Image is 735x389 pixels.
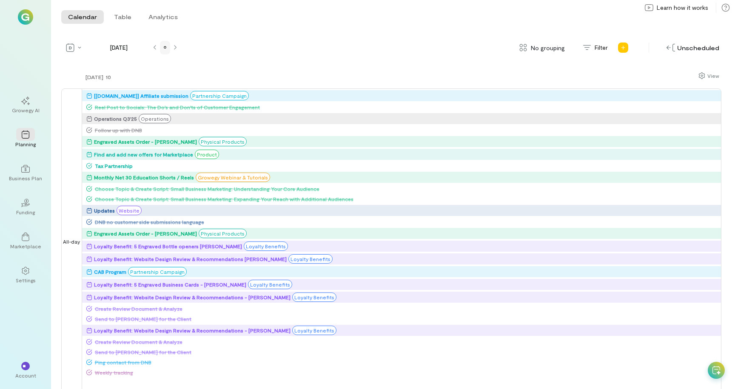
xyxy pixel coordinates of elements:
[94,326,291,335] div: Loyalty Benefit: Website Design Review & Recommendations - [PERSON_NAME]
[10,192,41,222] a: Funding
[92,104,721,111] span: Reel Post to Socials: The Do's and Don'ts of Customer Engagement
[12,107,40,114] div: Growegy AI
[92,315,721,322] span: Send to [PERSON_NAME] for the Client
[94,150,193,159] div: Find and add new offers for Marketplace
[292,326,336,335] div: Loyalty Benefits
[61,10,104,24] button: Calendar
[696,70,721,82] div: Show columns
[657,3,708,12] span: Learn how it works
[92,219,721,225] span: DNB no customer side submissions language
[94,206,115,215] div: Updates
[94,137,197,146] div: Engraved Assets Order - [PERSON_NAME]
[92,369,721,376] span: Weekly tracking
[94,267,126,276] div: CAB Program
[195,150,219,159] div: Product
[94,293,291,301] div: Loyalty Benefit: Website Design Review & Recommendations - [PERSON_NAME]
[94,255,287,263] div: Loyalty Benefit: Website Design Review & Recommendations [PERSON_NAME]
[92,185,721,192] span: Choose Topic & Create Script: Small Business Marketing: Understanding Your Core Audience
[199,229,247,238] div: Physical Products
[248,280,292,289] div: Loyalty Benefits
[94,280,246,289] div: Loyalty Benefit: 5 Engraved Business Cards - [PERSON_NAME]
[10,90,41,120] a: Growegy AI
[10,260,41,290] a: Settings
[199,137,247,146] div: Physical Products
[94,91,188,100] div: [[DOMAIN_NAME]] Affiliate submission
[10,124,41,154] a: Planning
[190,91,249,100] div: Partnership Campaign
[595,43,608,52] span: Filter
[92,338,721,345] span: Create Review Document & Analyze
[92,162,721,169] span: Tax Partnership
[10,226,41,256] a: Marketplace
[10,158,41,188] a: Business Plan
[16,209,35,216] div: Funding
[531,43,565,52] span: No grouping
[117,206,142,215] div: Website
[142,10,185,24] button: Analytics
[288,254,333,264] div: Loyalty Benefits
[94,173,194,182] div: Monthly Net 30 Education Shorts / Reels
[94,114,137,123] div: Operations Q3'25
[139,114,171,123] div: Operations
[92,305,721,312] span: Create Review Document & Analyze
[292,292,336,302] div: Loyalty Benefits
[16,277,36,284] div: Settings
[94,242,242,250] div: Loyalty Benefit: 5 Engraved Bottle openers [PERSON_NAME]
[9,175,42,182] div: Business Plan
[616,41,630,54] div: Add new
[15,141,36,148] div: Planning
[196,173,270,182] div: Growegy Webinar & Tutorials
[61,238,82,245] span: All-day
[92,196,721,202] span: Choose Topic & Create Script: Small Business Marketing: Expanding Your Reach with Additional Audi...
[92,359,721,366] span: Ping contact from DNB
[88,43,150,52] span: [DATE]
[10,243,41,250] div: Marketplace
[707,72,719,80] div: View
[103,72,113,82] div: 10
[244,241,288,251] div: Loyalty Benefits
[94,229,197,238] div: Engraved Assets Order - [PERSON_NAME]
[664,41,721,54] div: Unscheduled
[92,127,721,133] span: Follow up with DNB
[85,74,103,80] div: [DATE]
[107,10,138,24] button: Table
[128,267,187,276] div: Partnership Campaign
[92,349,721,355] span: Send to [PERSON_NAME] for the Client
[15,372,36,379] div: Account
